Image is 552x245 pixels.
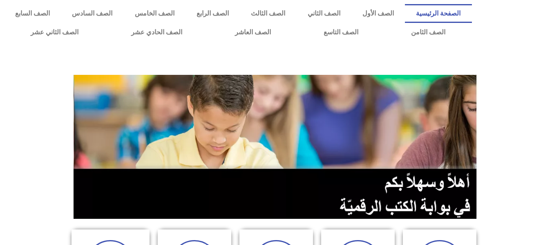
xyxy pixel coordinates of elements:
a: الصف التاسع [297,23,384,42]
a: الصف الرابع [185,4,240,23]
a: الصف الحادي عشر [105,23,208,42]
a: الصفحة الرئيسية [405,4,472,23]
a: الصف الثالث [240,4,296,23]
a: الصف الأول [351,4,405,23]
a: الصف السابع [4,4,61,23]
a: الصف الخامس [124,4,185,23]
a: الصف السادس [61,4,123,23]
a: الصف الثاني عشر [4,23,105,42]
a: الصف الثامن [384,23,472,42]
a: الصف العاشر [208,23,297,42]
a: الصف الثاني [297,4,351,23]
